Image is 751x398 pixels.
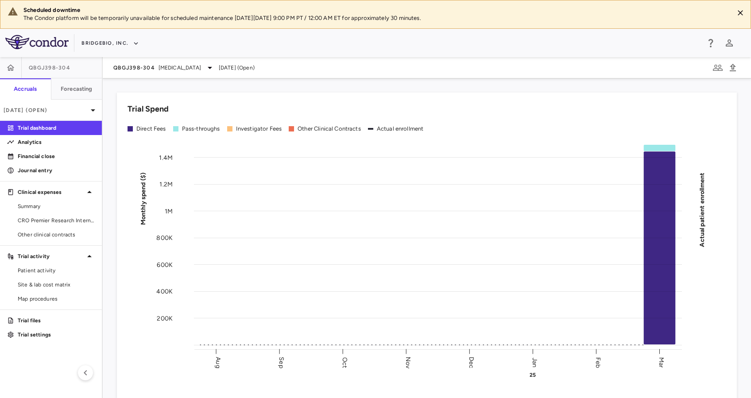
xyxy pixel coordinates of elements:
h6: Accruals [14,85,37,93]
text: Aug [214,357,222,368]
tspan: 1.4M [159,154,173,161]
tspan: Monthly spend ($) [139,172,147,225]
text: Nov [404,356,412,368]
h6: Forecasting [61,85,93,93]
text: Mar [658,357,665,367]
tspan: 800K [156,234,173,242]
p: The Condor platform will be temporarily unavailable for scheduled maintenance [DATE][DATE] 9:00 P... [23,14,727,22]
p: [DATE] (Open) [4,106,88,114]
div: Pass-throughs [182,125,220,133]
tspan: 1.2M [159,181,173,188]
p: Analytics [18,138,95,146]
div: Actual enrollment [377,125,424,133]
text: 25 [530,372,536,378]
span: Patient activity [18,267,95,274]
div: Investigator Fees [236,125,282,133]
p: Clinical expenses [18,188,84,196]
span: [DATE] (Open) [219,64,255,72]
p: Trial dashboard [18,124,95,132]
span: Map procedures [18,295,95,303]
div: Scheduled downtime [23,6,727,14]
tspan: Actual patient enrollment [698,172,706,247]
text: Oct [341,357,348,367]
p: Trial activity [18,252,84,260]
span: Other clinical contracts [18,231,95,239]
img: logo-full-SnFGN8VE.png [5,35,69,49]
p: Journal entry [18,166,95,174]
text: Feb [594,357,602,367]
div: Direct Fees [136,125,166,133]
span: QBGJ398-304 [113,64,155,71]
tspan: 200K [157,314,173,322]
p: Trial files [18,317,95,325]
span: QBGJ398-304 [29,64,70,71]
span: Summary [18,202,95,210]
tspan: 400K [156,288,173,295]
text: Dec [468,356,475,368]
span: Site & lab cost matrix [18,281,95,289]
button: BridgeBio, Inc. [81,36,139,50]
p: Trial settings [18,331,95,339]
text: Jan [531,357,538,367]
div: Other Clinical Contracts [298,125,361,133]
h6: Trial Spend [128,103,169,115]
text: Sep [278,357,285,368]
tspan: 1M [165,207,173,215]
span: [MEDICAL_DATA] [159,64,201,72]
tspan: 600K [157,261,173,268]
p: Financial close [18,152,95,160]
button: Close [734,6,747,19]
span: CRO Premier Research International LLC [18,216,95,224]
